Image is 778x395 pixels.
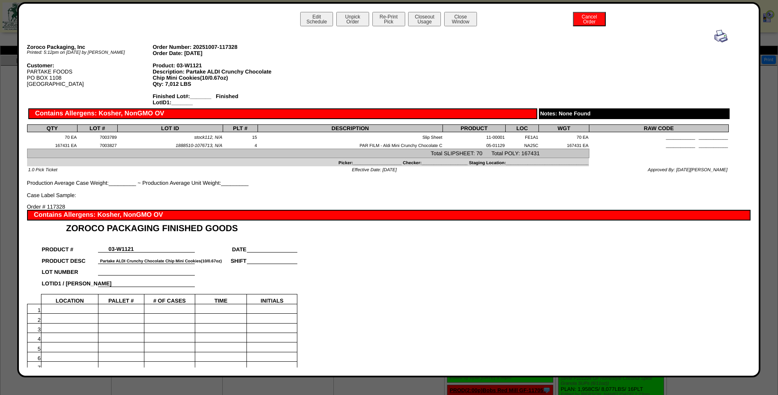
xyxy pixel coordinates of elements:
div: Notes: None Found [539,108,730,119]
a: CloseWindow [443,18,478,25]
td: Total SLIPSHEET: 70 Total POLY: 167431 [27,149,589,158]
td: PALLET # [98,294,144,304]
th: DESCRIPTION [258,125,443,132]
td: PAR FILM - Aldi Mini Crunchy Chocolate C [258,140,443,149]
td: 167431 EA [27,140,77,149]
span: Approved By: [DATE][PERSON_NAME] [648,168,728,172]
div: Contains Allergens: Kosher, NonGMO OV [27,210,751,220]
th: QTY [27,125,77,132]
td: 4 [27,333,41,342]
td: 167431 EA [539,140,589,149]
td: LOTID1 / [PERSON_NAME] [41,275,98,287]
td: PRODUCT DESC [41,253,98,264]
button: CancelOrder [573,12,606,26]
div: Order Number: 20251007-117328 [153,44,278,50]
td: 7003789 [77,132,117,140]
button: CloseoutUsage [408,12,441,26]
div: Product: 03-W1121 [153,62,278,69]
span: stock112, N/A [194,135,222,140]
th: LOT ID [117,125,223,132]
button: EditSchedule [300,12,333,26]
td: 15 [223,132,258,140]
td: 3 [27,323,41,333]
div: Zoroco Packaging, Inc [27,44,153,50]
td: LOT NUMBER [41,264,98,276]
td: Slip Sheet [258,132,443,140]
td: # OF CASES [144,294,195,304]
span: 1.0 Pick Ticket [28,168,57,172]
img: print.gif [714,30,728,43]
td: 70 EA [27,132,77,140]
div: Order Date: [DATE] [153,50,278,56]
td: 7 [27,362,41,371]
th: WGT [539,125,589,132]
button: CloseWindow [444,12,477,26]
th: LOC [505,125,539,132]
span: Effective Date: [DATE] [352,168,397,172]
div: Production Average Case Weight:_________ ~ Production Average Unit Weight:_________ Case Label Sa... [27,30,729,198]
td: 11-00001 [443,132,505,140]
td: TIME [195,294,247,304]
td: 03-W1121 [98,241,144,253]
th: PRODUCT [443,125,505,132]
td: INITIALS [247,294,297,304]
div: Contains Allergens: Kosher, NonGMO OV [28,108,538,119]
td: NA25C [505,140,539,149]
button: UnpickOrder [336,12,369,26]
th: PLT # [223,125,258,132]
div: Qty: 7,012 LBS [153,81,278,87]
span: 1888510-1076713, N/A [176,143,222,148]
td: 7003827 [77,140,117,149]
th: RAW CODE [589,125,728,132]
td: 2 [27,314,41,323]
button: Re-PrintPick [372,12,405,26]
td: DATE [195,241,247,253]
div: Customer: [27,62,153,69]
td: FE1A1 [505,132,539,140]
div: Finished Lot#:_______ Finished LotID1:_______ [153,93,278,106]
td: 05-01129 [443,140,505,149]
div: Printed: 5:12pm on [DATE] by [PERSON_NAME] [27,50,153,55]
td: 4 [223,140,258,149]
td: 5 [27,342,41,352]
font: Partake ALDI Crunchy Chocolate Chip Mini Cookies(10/0.67oz) [100,259,222,264]
div: PARTAKE FOODS PO BOX 1108 [GEOGRAPHIC_DATA] [27,62,153,87]
td: PRODUCT # [41,241,98,253]
td: ____________ ____________ [589,132,728,140]
td: 1 [27,304,41,314]
td: ____________ ____________ [589,140,728,149]
td: ZOROCO PACKAGING FINISHED GOODS [41,220,297,234]
td: SHIFT [195,253,247,264]
th: LOT # [77,125,117,132]
td: 6 [27,352,41,361]
td: 70 EA [539,132,589,140]
td: LOCATION [41,294,98,304]
td: Picker:____________________ Checker:___________________ Staging Location:________________________... [27,158,589,166]
div: Description: Partake ALDI Crunchy Chocolate Chip Mini Cookies(10/0.67oz) [153,69,278,81]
